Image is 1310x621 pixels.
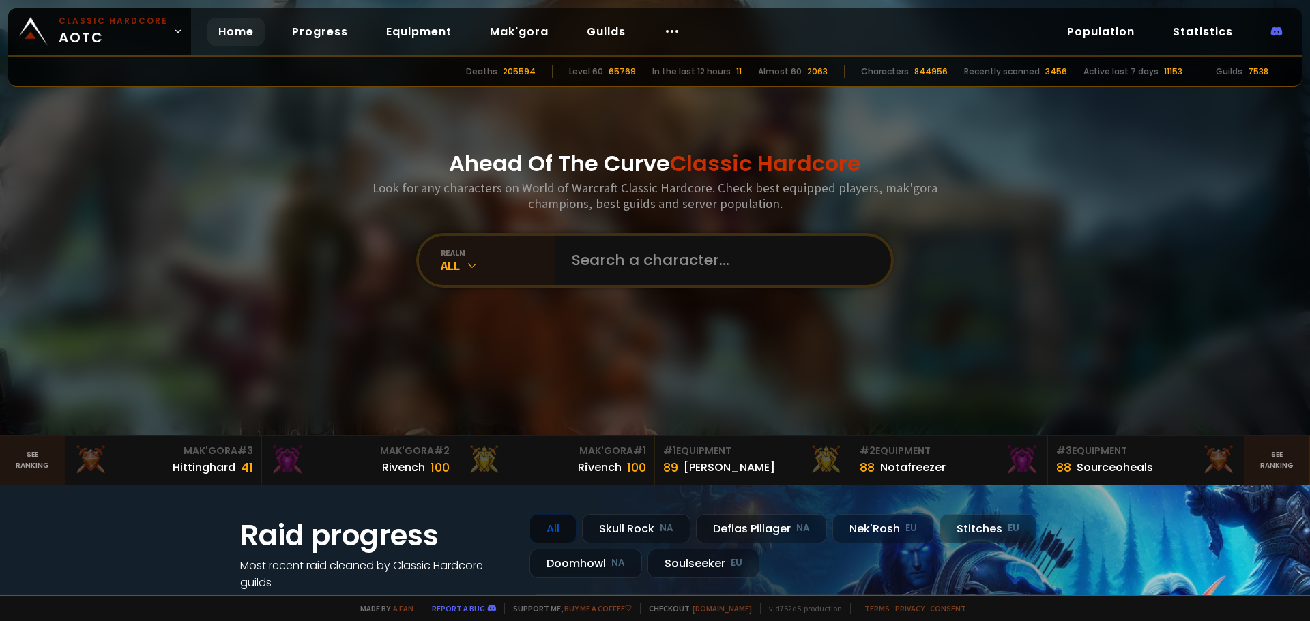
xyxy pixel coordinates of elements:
[1244,436,1310,485] a: Seeranking
[914,65,948,78] div: 844956
[582,514,690,543] div: Skull Rock
[578,459,622,476] div: Rîvench
[375,18,463,46] a: Equipment
[940,514,1036,543] div: Stitches
[880,459,946,476] div: Notafreezer
[860,444,875,457] span: # 2
[503,65,536,78] div: 205594
[663,444,676,457] span: # 1
[640,603,752,614] span: Checkout
[807,65,828,78] div: 2063
[1056,18,1146,46] a: Population
[609,65,636,78] div: 65769
[860,444,1039,458] div: Equipment
[652,65,731,78] div: In the last 12 hours
[760,603,842,614] span: v. d752d5 - production
[458,436,655,485] a: Mak'Gora#1Rîvench100
[569,65,603,78] div: Level 60
[832,514,934,543] div: Nek'Rosh
[74,444,253,458] div: Mak'Gora
[237,444,253,457] span: # 3
[684,459,775,476] div: [PERSON_NAME]
[1056,444,1072,457] span: # 3
[207,18,265,46] a: Home
[59,15,168,27] small: Classic Hardcore
[670,148,861,179] span: Classic Hardcore
[352,603,413,614] span: Made by
[1056,444,1236,458] div: Equipment
[930,603,966,614] a: Consent
[1077,459,1153,476] div: Sourceoheals
[576,18,637,46] a: Guilds
[431,458,450,476] div: 100
[611,556,625,570] small: NA
[504,603,632,614] span: Support me,
[564,603,632,614] a: Buy me a coffee
[1248,65,1268,78] div: 7538
[736,65,742,78] div: 11
[693,603,752,614] a: [DOMAIN_NAME]
[758,65,802,78] div: Almost 60
[240,557,513,591] h4: Most recent raid cleaned by Classic Hardcore guilds
[1045,65,1067,78] div: 3456
[905,521,917,535] small: EU
[1083,65,1159,78] div: Active last 7 days
[1164,65,1182,78] div: 11153
[895,603,925,614] a: Privacy
[627,458,646,476] div: 100
[173,459,235,476] div: Hittinghard
[441,247,555,258] div: realm
[8,8,191,55] a: Classic HardcoreAOTC
[796,521,810,535] small: NA
[393,603,413,614] a: a fan
[655,436,851,485] a: #1Equipment89[PERSON_NAME]
[441,258,555,273] div: All
[529,514,577,543] div: All
[240,592,329,607] a: See all progress
[564,236,875,285] input: Search a character...
[270,444,450,458] div: Mak'Gora
[65,436,262,485] a: Mak'Gora#3Hittinghard41
[660,521,673,535] small: NA
[479,18,559,46] a: Mak'gora
[262,436,458,485] a: Mak'Gora#2Rivench100
[860,458,875,476] div: 88
[696,514,827,543] div: Defias Pillager
[633,444,646,457] span: # 1
[467,444,646,458] div: Mak'Gora
[663,444,843,458] div: Equipment
[382,459,425,476] div: Rivench
[59,15,168,48] span: AOTC
[1048,436,1244,485] a: #3Equipment88Sourceoheals
[529,549,642,578] div: Doomhowl
[466,65,497,78] div: Deaths
[240,514,513,557] h1: Raid progress
[647,549,759,578] div: Soulseeker
[964,65,1040,78] div: Recently scanned
[1056,458,1071,476] div: 88
[861,65,909,78] div: Characters
[432,603,485,614] a: Report a bug
[241,458,253,476] div: 41
[731,556,742,570] small: EU
[434,444,450,457] span: # 2
[663,458,678,476] div: 89
[851,436,1048,485] a: #2Equipment88Notafreezer
[1162,18,1244,46] a: Statistics
[449,147,861,180] h1: Ahead Of The Curve
[864,603,890,614] a: Terms
[367,180,943,211] h3: Look for any characters on World of Warcraft Classic Hardcore. Check best equipped players, mak'g...
[281,18,359,46] a: Progress
[1216,65,1242,78] div: Guilds
[1008,521,1019,535] small: EU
